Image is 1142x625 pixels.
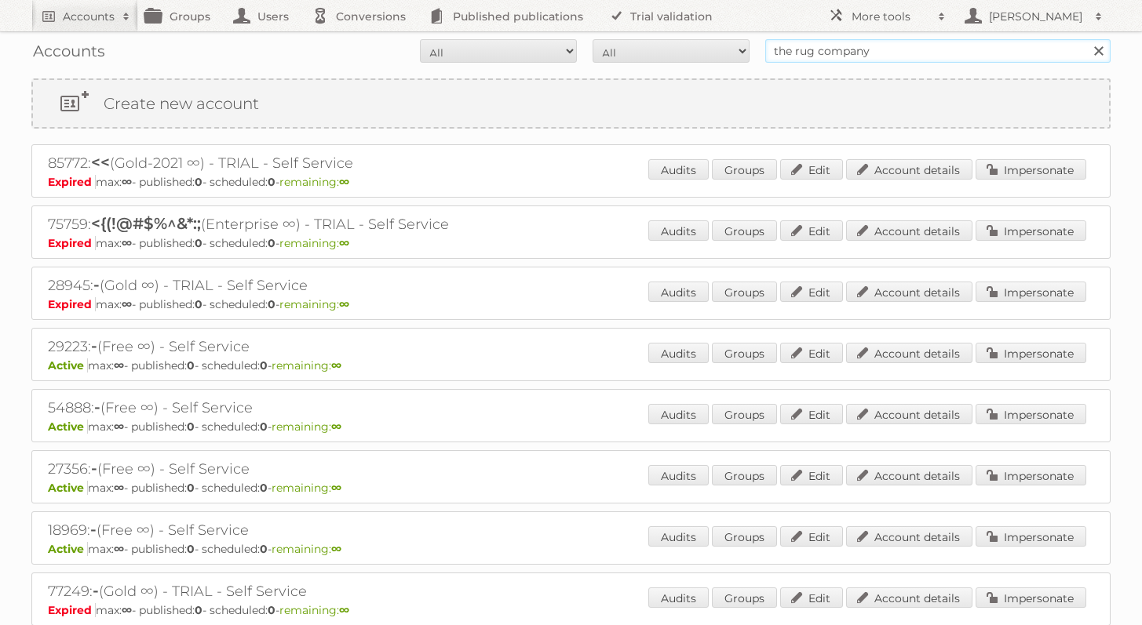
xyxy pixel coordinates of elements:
span: Active [48,358,88,372]
a: Account details [846,159,972,180]
h2: [PERSON_NAME] [985,9,1087,24]
a: Edit [780,526,843,547]
strong: ∞ [114,420,124,434]
h2: 29223: (Free ∞) - Self Service [48,336,597,357]
p: max: - published: - scheduled: - [48,603,1094,617]
a: Account details [846,465,972,485]
p: max: - published: - scheduled: - [48,358,1094,372]
span: remaining: [279,297,349,311]
span: - [90,520,97,539]
strong: 0 [260,481,268,495]
strong: 0 [187,358,195,372]
a: Audits [648,404,709,424]
a: Audits [648,282,709,302]
strong: ∞ [339,175,349,189]
span: remaining: [279,603,349,617]
a: Edit [780,220,843,241]
strong: ∞ [339,603,349,617]
a: Groups [712,282,777,302]
p: max: - published: - scheduled: - [48,481,1094,495]
a: Groups [712,587,777,608]
a: Create new account [33,80,1109,127]
strong: ∞ [114,358,124,372]
a: Edit [780,282,843,302]
h2: 27356: (Free ∞) - Self Service [48,459,597,479]
span: Active [48,420,88,434]
h2: 54888: (Free ∞) - Self Service [48,398,597,418]
a: Groups [712,343,777,363]
a: Impersonate [976,282,1086,302]
span: Expired [48,603,96,617]
strong: 0 [268,603,275,617]
strong: 0 [187,481,195,495]
strong: ∞ [122,603,132,617]
strong: 0 [260,542,268,556]
a: Account details [846,404,972,424]
p: max: - published: - scheduled: - [48,175,1094,189]
h2: 18969: (Free ∞) - Self Service [48,520,597,540]
span: Expired [48,175,96,189]
a: Audits [648,587,709,608]
strong: 0 [187,420,195,434]
a: Account details [846,220,972,241]
a: Impersonate [976,404,1086,424]
span: - [93,275,100,294]
a: Audits [648,220,709,241]
span: - [93,581,99,600]
a: Edit [780,587,843,608]
strong: 0 [195,175,202,189]
a: Audits [648,526,709,547]
strong: 0 [260,358,268,372]
strong: ∞ [122,297,132,311]
a: Impersonate [976,220,1086,241]
strong: 0 [195,236,202,250]
strong: ∞ [114,542,124,556]
p: max: - published: - scheduled: - [48,420,1094,434]
span: Expired [48,297,96,311]
a: Impersonate [976,159,1086,180]
strong: 0 [268,297,275,311]
a: Audits [648,159,709,180]
a: Impersonate [976,526,1086,547]
a: Impersonate [976,465,1086,485]
strong: ∞ [339,297,349,311]
a: Edit [780,404,843,424]
span: - [91,336,97,355]
span: remaining: [279,236,349,250]
strong: ∞ [331,420,341,434]
span: - [94,398,100,416]
h2: Accounts [63,9,115,24]
a: Groups [712,526,777,547]
span: remaining: [272,420,341,434]
p: max: - published: - scheduled: - [48,297,1094,311]
strong: ∞ [331,358,341,372]
strong: 0 [268,175,275,189]
span: Active [48,481,88,495]
a: Groups [712,220,777,241]
strong: 0 [195,297,202,311]
span: remaining: [279,175,349,189]
h2: 85772: (Gold-2021 ∞) - TRIAL - Self Service [48,153,597,173]
a: Edit [780,465,843,485]
a: Edit [780,343,843,363]
strong: 0 [260,420,268,434]
span: Expired [48,236,96,250]
h2: More tools [852,9,930,24]
strong: ∞ [331,542,341,556]
a: Groups [712,404,777,424]
a: Account details [846,526,972,547]
strong: 0 [195,603,202,617]
a: Audits [648,465,709,485]
span: Active [48,542,88,556]
a: Account details [846,282,972,302]
a: Account details [846,587,972,608]
a: Impersonate [976,343,1086,363]
a: Account details [846,343,972,363]
h2: 28945: (Gold ∞) - TRIAL - Self Service [48,275,597,296]
h2: 77249: (Gold ∞) - TRIAL - Self Service [48,581,597,601]
span: <{(!@#$%^&*:; [91,214,201,233]
a: Groups [712,159,777,180]
span: remaining: [272,481,341,495]
span: remaining: [272,542,341,556]
a: Groups [712,465,777,485]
